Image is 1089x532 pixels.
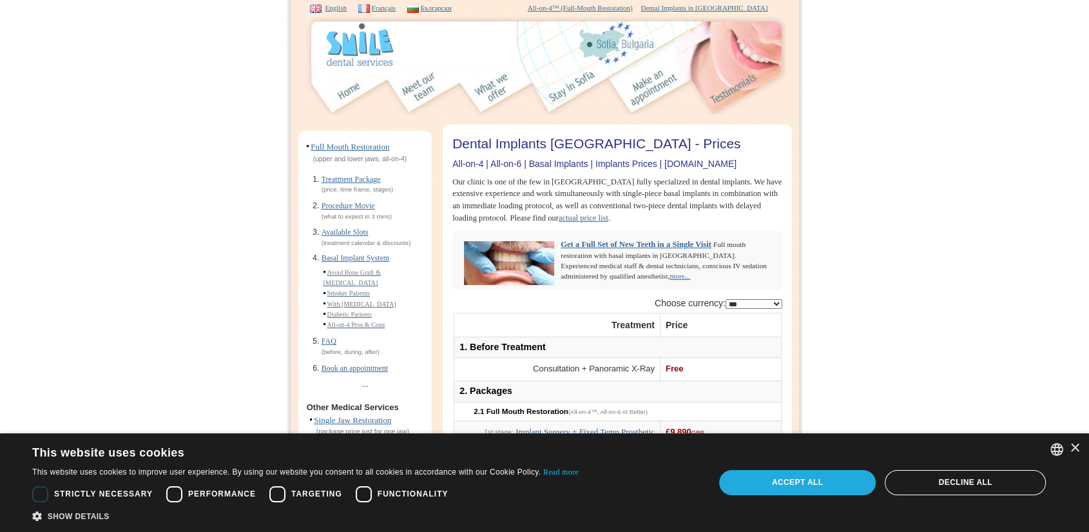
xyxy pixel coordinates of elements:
a: Our Team & Clinic [396,85,444,95]
b: Other Medical Services [307,402,399,412]
h3: 2.1 Full Mouth Restoration [474,408,776,416]
a: Treatment Package [322,175,381,184]
img: dot.gif [323,323,325,327]
img: 6.jpg [679,67,706,115]
a: actual price list [559,213,608,222]
img: home_en.jpg [332,67,368,115]
a: Read more, opens a new window [543,468,579,477]
span: Functionality [378,488,448,500]
a: more... [670,272,690,280]
img: EN [310,5,322,12]
td: Consultation + Panoramic X-Ray [454,358,660,381]
div: ... [302,377,429,393]
span: £9,890 [666,427,704,437]
img: 5.jpg [601,67,628,115]
h1: Dental Implants [GEOGRAPHIC_DATA] - Prices [452,134,782,159]
span: (price, time frame, stages) [322,186,393,193]
img: dot.gif [323,313,325,317]
img: BAr.permanent-thumb.jpg [461,239,561,288]
img: team_en.jpg [396,67,444,115]
img: dot.gif [307,145,309,149]
a: Dental Implants in [GEOGRAPHIC_DATA] [641,4,767,12]
img: dot.gif [323,292,325,296]
a: Full Mouth Restoration [311,142,389,152]
img: 4.jpg [516,67,544,115]
a: Avoid Bone Graft & [MEDICAL_DATA] [323,269,381,286]
div: Choose currency: [452,297,782,310]
a: Български [420,4,452,12]
img: logo.gif [325,22,394,67]
a: Dental Implant Treatments [474,85,516,95]
h2: 1. Before Treatment [459,342,776,353]
p: Our clinic is one of the few in [GEOGRAPHIC_DATA] fully specialized in dental implants. We have e... [452,176,782,225]
img: appointment_en.jpg [628,67,679,115]
span: GBP [691,429,705,436]
a: Smoker Patients [327,290,370,297]
span: Show details [48,512,110,521]
img: 3.jpg [444,67,474,115]
a: Single Jaw Restoration [314,415,391,425]
img: testimonials_en.jpg [706,67,786,115]
th: Treatment [454,313,660,337]
: This website uses cookies to improve user experience. By using our website you consent to all coo... [32,468,541,477]
img: BG [407,5,419,12]
a: Contact our Clinic [628,85,679,95]
span: Performance [188,488,256,500]
img: 1.jpg [302,67,332,115]
a: Homepage [332,85,368,95]
a: Get a Full Set of New Teeth in a Single Visit [561,240,711,251]
div: Close [1070,444,1079,453]
a: Accommodation in Sofia [544,85,601,95]
span: (upper and lower jaws, all-on-4) [307,155,407,163]
a: FAQ [322,337,336,346]
a: Implant Surgery + Fixed Temp Prosthetic [516,427,655,437]
span: Strictly necessary [54,488,153,500]
a: Book an appointment [322,364,388,373]
span: (All-on-4™, All-on-6 or Better) [568,409,648,415]
img: offer_en.jpg [474,67,516,115]
td: Free [660,358,781,381]
a: Procedure Movie [322,201,375,210]
img: dot.gif [323,271,325,275]
h2: 2. Packages [459,386,776,397]
a: Available Slots [322,228,369,237]
a: All-on-4 Pros & Cons [327,321,385,328]
img: dot.gif [310,419,312,422]
th: Price [660,313,781,337]
img: dot.gif [323,302,325,306]
span: (package price just for one jaw) [310,428,409,435]
div: Accept all [719,470,876,495]
a: Basal Implant System [322,253,389,262]
span: (before, during, after) [322,348,380,355]
img: FR [358,5,370,12]
img: 2.jpg [368,67,396,115]
span: (treatment calendar & discounts) [322,239,411,246]
a: Diabetic Patients [327,311,371,318]
div: Decline all [885,470,1046,495]
a: English [325,4,347,12]
span: (what to expect in 3 mins) [322,213,392,220]
img: accommodation_en.jpg [544,67,601,115]
a: Patient Reviews for Dental Implants Treatment in Smile Dental Services - Bulgaria [706,85,786,95]
a: With [MEDICAL_DATA] [327,300,396,308]
div: This website uses cookies [32,441,546,460]
div: Show details [32,509,579,522]
span: Targeting [291,488,342,500]
span: 1st stage: [484,429,513,436]
a: All-on-4™ (Full-Mouth Restoration) [528,4,633,12]
h2: All-on-4 | All-on-6 | Basal Implants | Implants Prices | [DOMAIN_NAME] [452,159,782,169]
a: Français [372,4,396,12]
